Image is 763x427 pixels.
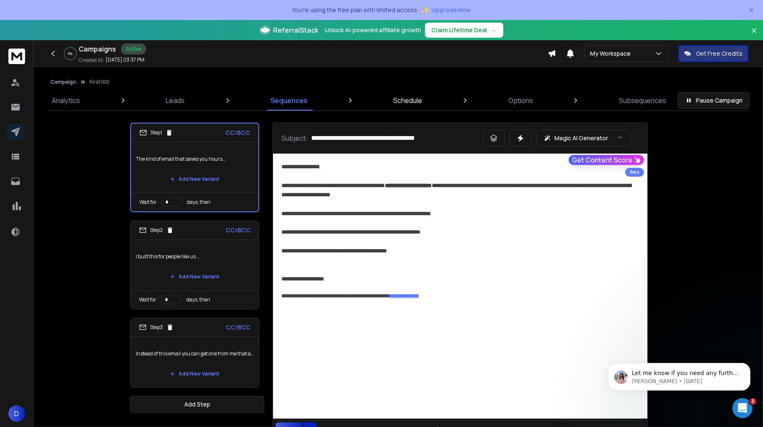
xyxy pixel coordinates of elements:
span: 1 [750,398,756,405]
p: Analytics [52,95,80,105]
button: ✨Upgrade Now [421,2,471,18]
p: 0 % [68,51,73,56]
h1: Campaigns [79,44,116,54]
a: Schedule [389,90,428,111]
p: First 100 [90,79,109,85]
button: Claim Lifetime Deal→ [425,23,503,38]
iframe: Intercom live chat [732,398,753,418]
span: ReferralStack [273,25,319,35]
p: CC/BCC [226,226,250,234]
p: I built this for people like us.... [136,245,254,268]
span: → [491,26,497,34]
p: The kind of email that saves you hours... [136,147,253,171]
p: Wait for [139,296,156,303]
p: Subsequences [619,95,666,105]
p: Subject: [281,133,308,143]
p: Schedule [394,95,423,105]
button: Get Free Credits [678,45,748,62]
li: Step3CC/BCCInstead of this email you can get one from me that actually is helpful....Add New Variant [130,318,259,388]
div: Active [121,44,146,54]
span: Upgrade Now [432,6,471,14]
p: CC/BCC [226,323,250,332]
p: Get Free Credits [696,49,742,58]
a: Analytics [47,90,85,111]
p: Options [508,95,533,105]
p: Wait for [139,199,157,206]
a: Subsequences [614,90,671,111]
button: D [8,405,25,422]
p: days, then [187,199,211,206]
div: Step 3 [139,324,174,331]
p: You're using the free plan with limited access [292,6,418,14]
button: Add New Variant [163,268,226,285]
a: Options [503,90,538,111]
p: Magic AI Generator [554,134,608,142]
p: Created At: [79,57,104,64]
button: Close banner [749,25,760,45]
li: Step1CC/BCCThe kind of email that saves you hours...Add New VariantWait fordays, then [130,123,259,212]
button: Magic AI Generator [536,130,631,147]
p: [DATE] 03:37 PM [106,57,144,63]
button: Add New Variant [163,365,226,382]
span: ✨ [421,4,430,16]
a: Leads [161,90,190,111]
button: Campaign [50,79,76,85]
button: Add Step [130,396,264,413]
p: Unlock AI-powered affiliate growth [325,26,422,34]
a: Sequences [266,90,312,111]
p: Sequences [271,95,307,105]
button: Add New Variant [163,171,226,188]
button: Get Content Score [569,155,644,165]
li: Step2CC/BCCI built this for people like us....Add New VariantWait fordays, then [130,221,259,309]
p: Instead of this email you can get one from me that actually is helpful.... [136,342,254,365]
p: days, then [186,296,210,303]
button: Pause Campaign [678,92,750,109]
div: Step 1 [139,129,173,136]
p: CC/BCC [225,129,250,137]
div: Step 2 [139,226,174,234]
p: My Workspace [590,49,634,58]
p: Leads [166,95,185,105]
iframe: Intercom notifications message [595,345,763,404]
div: Beta [625,168,644,177]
